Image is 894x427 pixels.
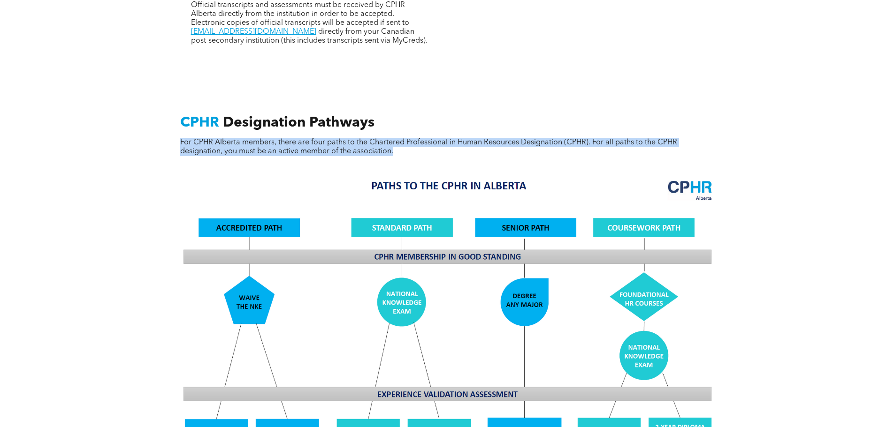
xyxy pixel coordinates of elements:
[191,1,409,27] span: Official transcripts and assessments must be received by CPHR Alberta directly from the instituti...
[180,139,677,155] span: For CPHR Alberta members, there are four paths to the Chartered Professional in Human Resources D...
[191,28,316,36] a: [EMAIL_ADDRESS][DOMAIN_NAME]
[180,116,219,130] span: CPHR
[223,116,374,130] span: Designation Pathways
